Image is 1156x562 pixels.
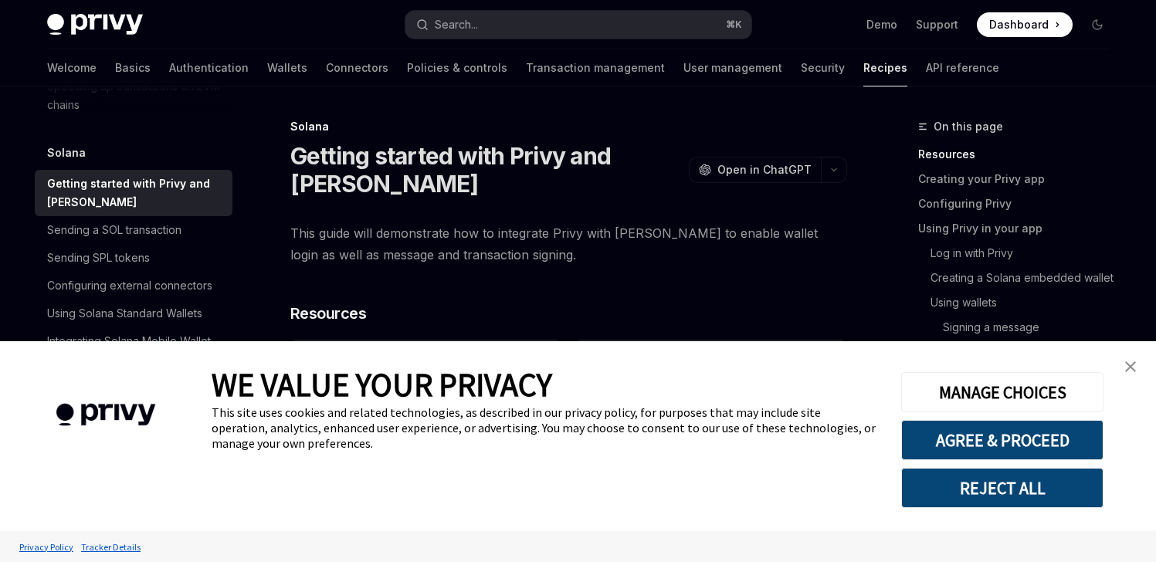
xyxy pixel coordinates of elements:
[47,49,97,86] a: Welcome
[407,49,507,86] a: Policies & controls
[934,117,1003,136] span: On this page
[901,468,1103,508] button: REJECT ALL
[212,364,552,405] span: WE VALUE YOUR PRIVACY
[290,119,847,134] div: Solana
[918,241,1122,266] a: Log in with Privy
[683,49,782,86] a: User management
[918,340,1122,364] a: Preparing a transaction
[115,49,151,86] a: Basics
[47,304,202,323] div: Using Solana Standard Wallets
[977,12,1073,37] a: Dashboard
[901,420,1103,460] button: AGREE & PROCEED
[290,303,367,324] span: Resources
[916,17,958,32] a: Support
[47,221,181,239] div: Sending a SOL transaction
[35,327,232,374] a: Integrating Solana Mobile Wallet Adapter
[15,533,77,560] a: Privacy Policy
[35,300,232,327] a: Using Solana Standard Wallets
[918,167,1122,191] a: Creating your Privy app
[918,142,1122,167] a: Resources
[47,249,150,267] div: Sending SPL tokens
[726,19,742,31] span: ⌘ K
[918,191,1122,216] a: Configuring Privy
[290,142,683,198] h1: Getting started with Privy and [PERSON_NAME]
[526,49,665,86] a: Transaction management
[689,157,821,183] button: Open in ChatGPT
[435,15,478,34] div: Search...
[918,315,1122,340] a: Signing a message
[47,332,223,369] div: Integrating Solana Mobile Wallet Adapter
[35,244,232,272] a: Sending SPL tokens
[212,405,878,451] div: This site uses cookies and related technologies, as described in our privacy policy, for purposes...
[1085,12,1110,37] button: Toggle dark mode
[1115,351,1146,382] a: close banner
[47,14,143,36] img: dark logo
[77,533,144,560] a: Tracker Details
[47,144,86,162] h5: Solana
[866,17,897,32] a: Demo
[35,170,232,216] a: Getting started with Privy and [PERSON_NAME]
[47,276,212,295] div: Configuring external connectors
[290,222,847,266] span: This guide will demonstrate how to integrate Privy with [PERSON_NAME] to enable wallet login as w...
[801,49,845,86] a: Security
[23,381,188,449] img: company logo
[169,49,249,86] a: Authentication
[918,216,1122,241] a: Using Privy in your app
[918,266,1122,290] a: Creating a Solana embedded wallet
[326,49,388,86] a: Connectors
[926,49,999,86] a: API reference
[405,11,751,39] button: Search...⌘K
[267,49,307,86] a: Wallets
[575,340,846,497] a: **** **** **** *****Privy Solana wallets can be a user’s EOA or an embedded wallet. This guide sh...
[989,17,1049,32] span: Dashboard
[901,372,1103,412] button: MANAGE CHOICES
[35,272,232,300] a: Configuring external connectors
[863,49,907,86] a: Recipes
[717,162,812,178] span: Open in ChatGPT
[1125,361,1136,372] img: close banner
[35,216,232,244] a: Sending a SOL transaction
[918,290,1122,315] a: Using wallets
[47,174,223,212] div: Getting started with Privy and [PERSON_NAME]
